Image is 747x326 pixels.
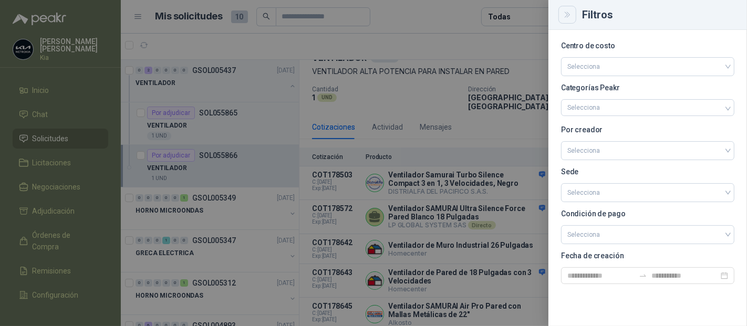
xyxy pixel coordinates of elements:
[561,211,734,217] p: Condición de pago
[561,85,734,91] p: Categorías Peakr
[561,169,734,175] p: Sede
[561,127,734,133] p: Por creador
[561,253,734,259] p: Fecha de creación
[561,43,734,49] p: Centro de costo
[561,8,574,21] button: Close
[639,271,647,280] span: swap-right
[582,9,734,20] div: Filtros
[639,271,647,280] span: to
